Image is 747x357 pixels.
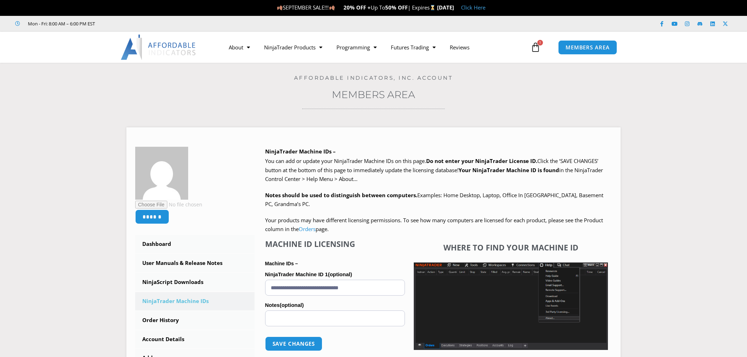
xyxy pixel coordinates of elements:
[265,239,405,248] h4: Machine ID Licensing
[277,5,282,10] img: 🍂
[265,217,603,233] span: Your products may have different licensing permissions. To see how many computers are licensed fo...
[265,269,405,280] label: NinjaTrader Machine ID 1
[280,302,304,308] span: (optional)
[558,40,617,55] a: MEMBERS AREA
[443,39,477,55] a: Reviews
[265,192,603,208] span: Examples: Home Desktop, Laptop, Office In [GEOGRAPHIC_DATA], Basement PC, Grandma’s PC.
[257,39,329,55] a: NinjaTrader Products
[265,157,603,182] span: Click the ‘SAVE CHANGES’ button at the bottom of this page to immediately update the licensing da...
[105,20,211,27] iframe: Customer reviews powered by Trustpilot
[135,235,255,253] a: Dashboard
[277,4,437,11] span: SEPTEMBER SALE!!! Up To | Expires
[384,39,443,55] a: Futures Trading
[135,330,255,349] a: Account Details
[265,337,323,351] button: Save changes
[329,5,335,10] img: 🍂
[343,4,371,11] strong: 20% OFF +
[121,35,197,60] img: LogoAI | Affordable Indicators – NinjaTrader
[26,19,95,28] span: Mon - Fri: 8:00 AM – 6:00 PM EST
[265,300,405,310] label: Notes
[414,243,608,252] h4: Where to find your Machine ID
[222,39,257,55] a: About
[459,167,559,174] strong: Your NinjaTrader Machine ID is found
[135,147,188,200] img: ed3ffbeb7045a0fa7708a623a70841ceebf26a34c23f0450c245bbe2b39a06d7
[299,225,316,232] a: Orders
[265,261,298,266] strong: Machine IDs –
[294,74,453,81] a: Affordable Indicators, Inc. Account
[135,292,255,310] a: NinjaTrader Machine IDs
[566,45,610,50] span: MEMBERS AREA
[414,262,608,350] img: Screenshot 2025-01-17 1155544 | Affordable Indicators – NinjaTrader
[328,271,352,277] span: (optional)
[265,192,417,199] strong: Notes should be used to distinguish between computers.
[332,89,415,101] a: Members Area
[385,4,408,11] strong: 50% OFF
[135,273,255,291] a: NinjaScript Downloads
[135,311,255,329] a: Order History
[430,5,435,10] img: ⌛
[461,4,485,11] a: Click Here
[265,148,336,155] b: NinjaTrader Machine IDs –
[520,37,551,58] a: 1
[329,39,384,55] a: Programming
[135,254,255,272] a: User Manuals & Release Notes
[537,40,543,46] span: 1
[426,157,537,164] b: Do not enter your NinjaTrader License ID.
[437,4,454,11] strong: [DATE]
[222,39,529,55] nav: Menu
[265,157,426,164] span: You can add or update your NinjaTrader Machine IDs on this page.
